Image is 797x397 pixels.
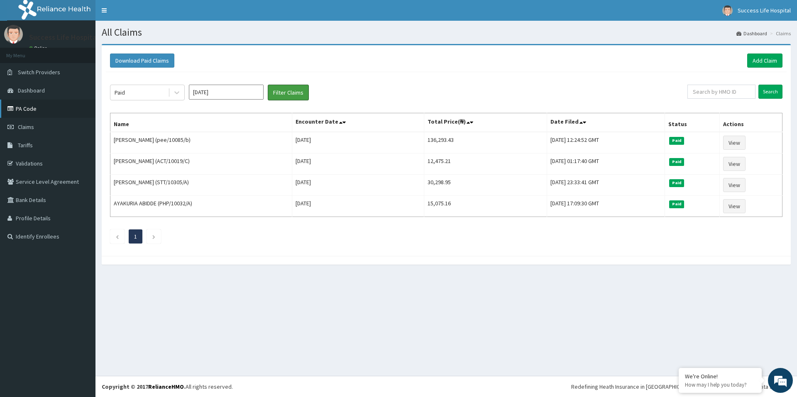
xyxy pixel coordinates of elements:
span: Dashboard [18,87,45,94]
td: [PERSON_NAME] (STT/10305/A) [110,175,292,196]
span: We're online! [48,105,115,188]
th: Name [110,113,292,132]
p: How may I help you today? [685,381,755,388]
a: View [723,178,746,192]
a: View [723,157,746,171]
td: [DATE] [292,196,424,217]
td: [DATE] [292,175,424,196]
footer: All rights reserved. [95,376,797,397]
span: Paid [669,179,684,187]
td: [PERSON_NAME] (ACT/10019/C) [110,153,292,175]
img: User Image [4,25,23,44]
div: Chat with us now [43,46,139,57]
th: Date Filed [547,113,665,132]
img: d_794563401_company_1708531726252_794563401 [15,41,34,62]
td: [DATE] [292,153,424,175]
button: Filter Claims [268,85,309,100]
th: Actions [720,113,782,132]
div: Redefining Heath Insurance in [GEOGRAPHIC_DATA] using Telemedicine and Data Science! [571,382,791,391]
a: View [723,199,746,213]
td: 15,075.16 [424,196,547,217]
td: 136,293.43 [424,132,547,153]
td: 12,475.21 [424,153,547,175]
td: [DATE] 23:33:41 GMT [547,175,665,196]
span: Claims [18,123,34,131]
span: Success Life Hospital [738,7,791,14]
span: Switch Providers [18,68,60,76]
span: Paid [669,158,684,166]
div: Paid [115,88,125,97]
th: Total Price(₦) [424,113,547,132]
td: [DATE] [292,132,424,153]
div: We're Online! [685,373,755,380]
strong: Copyright © 2017 . [102,383,186,390]
p: Success Life Hospital [29,34,98,41]
th: Encounter Date [292,113,424,132]
a: RelianceHMO [148,383,184,390]
span: Tariffs [18,141,33,149]
td: AYAKURIA ABIDDE (PHP/10032/A) [110,196,292,217]
a: Dashboard [736,30,767,37]
td: [DATE] 12:24:52 GMT [547,132,665,153]
a: Online [29,45,49,51]
input: Select Month and Year [189,85,264,100]
td: 30,298.95 [424,175,547,196]
th: Status [665,113,720,132]
span: Paid [669,137,684,144]
span: Paid [669,200,684,208]
a: Next page [152,233,156,240]
input: Search by HMO ID [687,85,755,99]
a: View [723,136,746,150]
a: Previous page [115,233,119,240]
td: [DATE] 17:09:30 GMT [547,196,665,217]
td: [PERSON_NAME] (pee/10085/b) [110,132,292,153]
button: Download Paid Claims [110,54,174,68]
h1: All Claims [102,27,791,38]
img: User Image [722,5,733,16]
td: [DATE] 01:17:40 GMT [547,153,665,175]
a: Add Claim [747,54,782,68]
input: Search [758,85,782,99]
li: Claims [768,30,791,37]
textarea: Type your message and hit 'Enter' [4,227,158,256]
div: Minimize live chat window [136,4,156,24]
a: Page 1 is your current page [134,233,137,240]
